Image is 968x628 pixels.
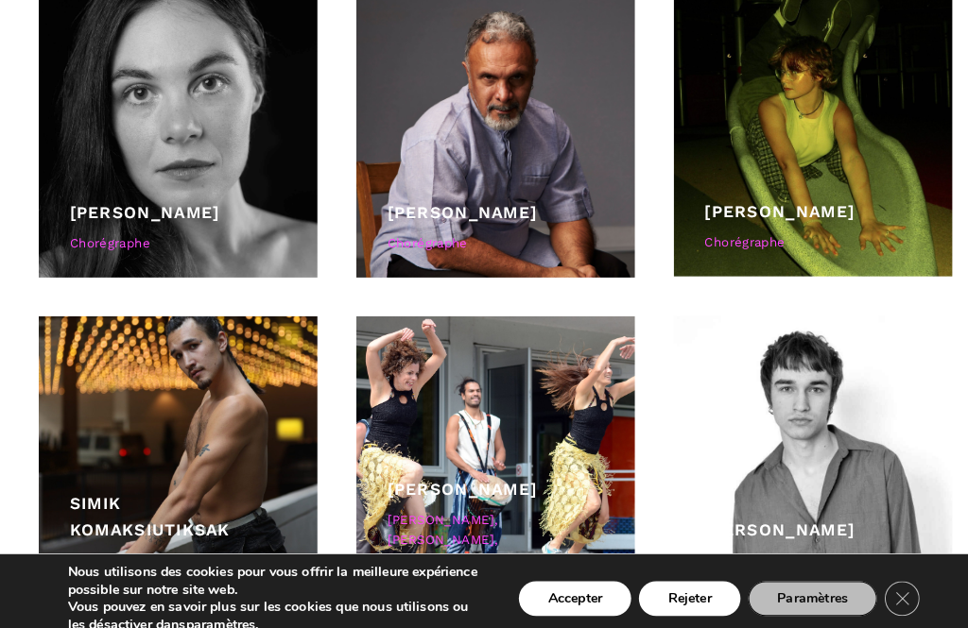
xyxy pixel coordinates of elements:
a: [PERSON_NAME] [688,508,835,527]
a: [PERSON_NAME] [378,198,525,217]
p: Vous pouvez en savoir plus sur les cookies que nous utilisons ou les désactiver dans . [66,585,474,619]
div: Chorégraphe [688,228,900,247]
div: [PERSON_NAME], [PERSON_NAME], [PERSON_NAME] [378,499,590,557]
a: [PERSON_NAME] [378,468,525,487]
button: paramètres [181,602,250,619]
a: Simik Komaksiutiksak [68,483,225,527]
a: [PERSON_NAME] [688,197,835,216]
button: Rejeter [624,568,723,602]
div: Chorégraphe [68,229,280,248]
button: Paramètres [731,568,856,602]
a: [PERSON_NAME] [68,198,215,217]
div: Chorégraphe [68,538,280,558]
button: Close GDPR Cookie Banner [864,568,898,602]
div: Chorégraphe [688,538,900,558]
p: Nous utilisons des cookies pour vous offrir la meilleure expérience possible sur notre site web. [66,551,474,585]
div: Chorégraphe [378,229,590,248]
button: Accepter [507,568,616,602]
